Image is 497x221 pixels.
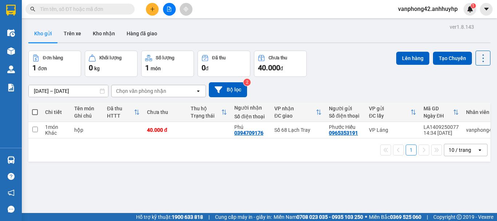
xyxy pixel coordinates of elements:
[163,3,176,16] button: file-add
[209,82,247,97] button: Bộ lọc
[167,7,172,12] span: file-add
[369,127,416,133] div: VP Láng
[29,85,108,97] input: Select a date range.
[121,25,163,42] button: Hàng đã giao
[187,103,231,122] th: Toggle SortBy
[99,55,122,60] div: Khối lượng
[234,114,267,119] div: Số điện thoại
[424,130,459,136] div: 14:34 [DATE]
[74,106,100,111] div: Tên món
[6,5,16,16] img: logo-vxr
[424,124,459,130] div: LA1409250077
[32,63,36,72] span: 1
[396,52,429,65] button: Lên hàng
[107,106,134,111] div: Đã thu
[424,113,453,119] div: Ngày ĐH
[467,6,473,12] img: icon-new-feature
[212,55,226,60] div: Đã thu
[136,213,203,221] span: Hỗ trợ kỹ thuật:
[156,55,174,60] div: Số lượng
[195,88,201,94] svg: open
[369,113,410,119] div: ĐC lấy
[234,130,263,136] div: 0394709176
[145,63,149,72] span: 1
[329,106,362,111] div: Người gửi
[271,103,325,122] th: Toggle SortBy
[7,156,15,164] img: warehouse-icon
[329,124,362,130] div: Phước Hiếu
[147,109,183,115] div: Chưa thu
[208,213,210,221] span: |
[107,113,134,119] div: HTTT
[392,4,464,13] span: vanphong42.anhhuyhp
[480,3,493,16] button: caret-down
[258,63,280,72] span: 40.000
[40,5,126,13] input: Tìm tên, số ĐT hoặc mã đơn
[280,66,283,71] span: đ
[206,66,208,71] span: đ
[172,214,203,220] strong: 1900 633 818
[146,3,159,16] button: plus
[329,130,358,136] div: 0965353191
[274,127,322,133] div: Số 68 Lạch Tray
[45,109,67,115] div: Chi tiết
[45,6,100,29] strong: CHUYỂN PHÁT NHANH VIP ANH HUY
[390,214,421,220] strong: 0369 525 060
[243,79,251,86] sup: 2
[234,105,267,111] div: Người nhận
[8,206,15,213] span: message
[58,25,87,42] button: Trên xe
[141,51,194,77] button: Số lượng1món
[85,51,138,77] button: Khối lượng0kg
[406,145,417,155] button: 1
[8,189,15,196] span: notification
[8,173,15,180] span: question-circle
[7,29,15,37] img: warehouse-icon
[483,6,490,12] span: caret-down
[43,55,63,60] div: Đơn hàng
[472,3,474,8] span: 1
[116,87,166,95] div: Chọn văn phòng nhận
[38,66,47,71] span: đơn
[180,3,192,16] button: aim
[369,213,421,221] span: Miền Bắc
[3,29,40,66] img: logo
[7,84,15,91] img: solution-icon
[45,130,67,136] div: Khác
[274,113,316,119] div: ĐC giao
[254,51,307,77] button: Chưa thu40.000đ
[457,214,462,220] span: copyright
[297,214,363,220] strong: 0708 023 035 - 0935 103 250
[274,106,316,111] div: VP nhận
[274,213,363,221] span: Miền Nam
[28,25,58,42] button: Kho gửi
[471,3,476,8] sup: 1
[151,66,161,71] span: món
[87,25,121,42] button: Kho nhận
[477,147,483,153] svg: open
[433,52,472,65] button: Tạo Chuyến
[30,7,35,12] span: search
[427,213,428,221] span: |
[74,113,100,119] div: Ghi chú
[198,51,250,77] button: Đã thu0đ
[191,113,221,119] div: Trạng thái
[183,7,188,12] span: aim
[7,66,15,73] img: warehouse-icon
[269,55,287,60] div: Chưa thu
[365,103,420,122] th: Toggle SortBy
[215,213,272,221] span: Cung cấp máy in - giấy in:
[365,216,367,218] span: ⚪️
[147,127,183,133] div: 40.000 đ
[234,124,267,130] div: Phú
[45,124,67,130] div: 1 món
[420,103,462,122] th: Toggle SortBy
[449,146,471,154] div: 10 / trang
[94,66,100,71] span: kg
[329,113,362,119] div: Số điện thoại
[103,103,143,122] th: Toggle SortBy
[424,106,453,111] div: Mã GD
[7,47,15,55] img: warehouse-icon
[369,106,410,111] div: VP gửi
[74,127,100,133] div: hộp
